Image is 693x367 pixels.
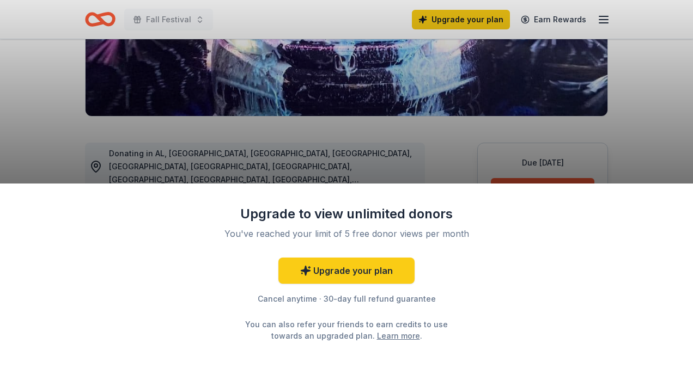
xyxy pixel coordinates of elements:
[278,258,415,284] a: Upgrade your plan
[205,205,488,223] div: Upgrade to view unlimited donors
[218,227,475,240] div: You've reached your limit of 5 free donor views per month
[205,292,488,305] div: Cancel anytime · 30-day full refund guarantee
[235,319,458,341] div: You can also refer your friends to earn credits to use towards an upgraded plan. .
[377,330,420,341] a: Learn more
